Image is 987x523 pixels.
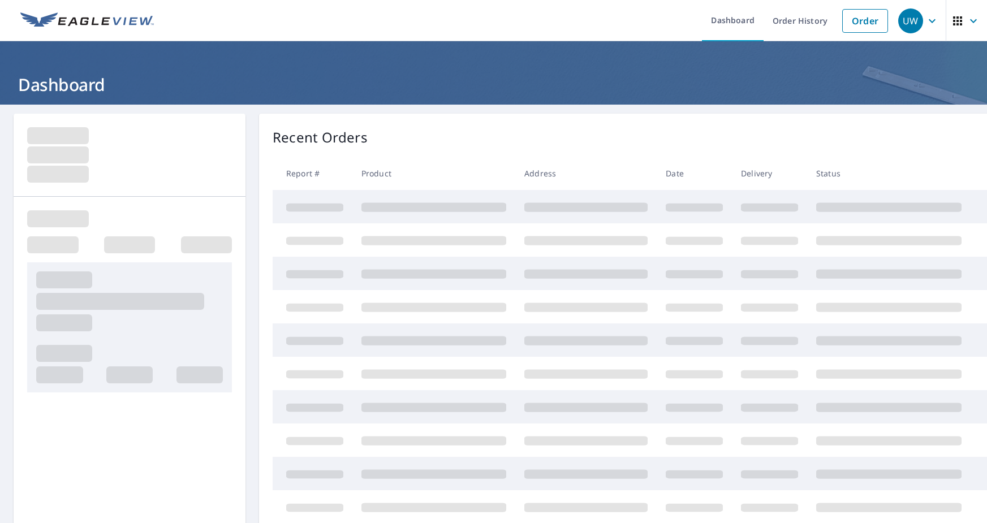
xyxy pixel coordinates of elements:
[20,12,154,29] img: EV Logo
[515,157,657,190] th: Address
[273,127,368,148] p: Recent Orders
[898,8,923,33] div: UW
[352,157,515,190] th: Product
[842,9,888,33] a: Order
[273,157,352,190] th: Report #
[657,157,732,190] th: Date
[14,73,973,96] h1: Dashboard
[732,157,807,190] th: Delivery
[807,157,971,190] th: Status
